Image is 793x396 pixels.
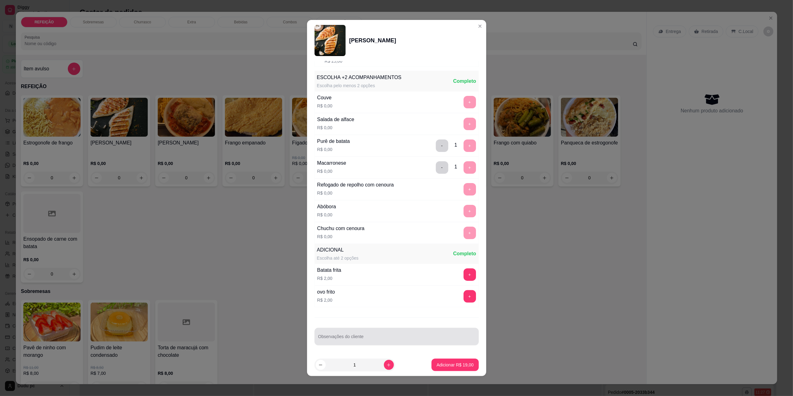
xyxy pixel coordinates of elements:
[317,116,354,123] div: Salada de alface
[464,290,476,303] button: add
[316,360,326,370] button: decrease-product-quantity
[455,141,457,149] div: 1
[317,225,365,232] div: Chuchu com cenoura
[315,25,346,56] img: product-image
[384,360,394,370] button: increase-product-quantity
[318,336,475,342] input: Observações do cliente
[317,246,359,254] div: ADICIONAL
[317,266,341,274] div: Batata frita
[436,139,448,152] button: delete
[317,146,350,153] p: R$ 0,00
[317,103,333,109] p: R$ 0,00
[317,190,394,196] p: R$ 0,00
[317,275,341,281] p: R$ 2,00
[317,82,402,89] div: Escolha pelo menos 2 opções
[317,74,402,81] div: ESCOLHA +2 ACOMPANHAMENTOS
[317,297,335,303] p: R$ 2,00
[464,268,476,281] button: add
[475,21,485,31] button: Close
[317,233,365,240] p: R$ 0,00
[453,78,476,85] div: Completo
[325,58,362,64] p: R$ 25,00
[317,125,354,131] p: R$ 0,00
[455,163,457,171] div: 1
[317,168,346,174] p: R$ 0,00
[317,203,336,210] div: Abóbora
[349,36,396,45] div: [PERSON_NAME]
[431,359,478,371] button: Adicionar R$ 19,00
[436,161,448,174] button: delete
[453,250,476,257] div: Completo
[317,255,359,261] div: Escolha até 2 opções
[436,362,473,368] p: Adicionar R$ 19,00
[317,159,346,167] div: Macarronese
[317,288,335,296] div: ovo frito
[317,138,350,145] div: Purê de batata
[317,181,394,189] div: Refogado de repolho com cenoura
[317,94,333,101] div: Couve
[317,212,336,218] p: R$ 0,00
